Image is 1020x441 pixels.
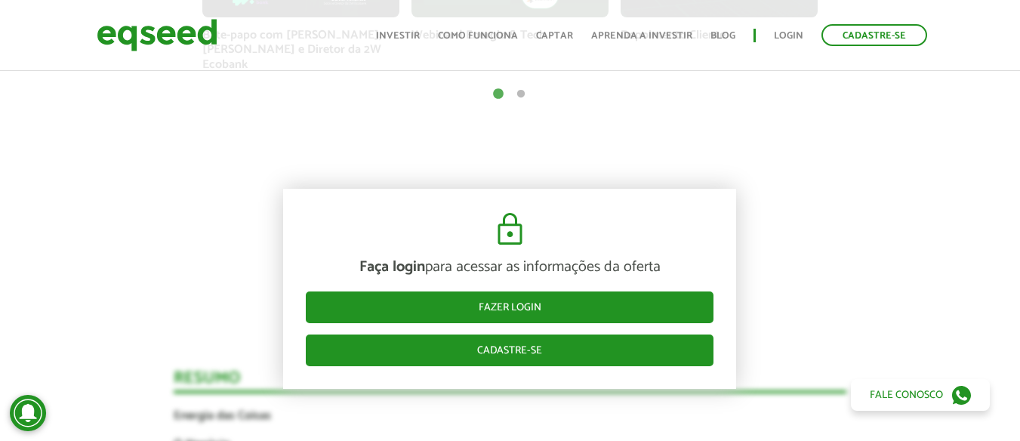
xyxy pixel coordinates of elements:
[710,31,735,41] a: Blog
[513,87,528,102] button: 2 of 2
[97,15,217,55] img: EqSeed
[851,379,990,411] a: Fale conosco
[306,291,713,323] a: Fazer login
[492,211,528,248] img: cadeado.svg
[536,31,573,41] a: Captar
[491,87,506,102] button: 1 of 2
[591,31,692,41] a: Aprenda a investir
[359,254,425,279] strong: Faça login
[376,31,420,41] a: Investir
[306,258,713,276] p: para acessar as informações da oferta
[306,335,713,366] a: Cadastre-se
[438,31,518,41] a: Como funciona
[821,24,927,46] a: Cadastre-se
[774,31,803,41] a: Login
